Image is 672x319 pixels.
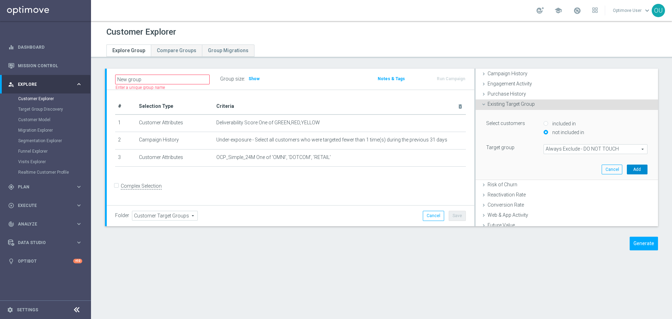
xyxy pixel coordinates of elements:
div: Segmentation Explorer [18,136,90,146]
label: Folder [115,213,129,219]
div: Dashboard [8,38,82,56]
a: Optimove Userkeyboard_arrow_down [612,5,652,16]
span: school [554,7,562,14]
button: play_circle_outline Execute keyboard_arrow_right [8,203,83,208]
a: Customer Model [18,117,73,123]
span: Web & App Activity [488,212,528,218]
button: Mission Control [8,63,83,69]
span: Criteria [216,103,234,109]
i: keyboard_arrow_right [76,239,82,246]
button: Data Studio keyboard_arrow_right [8,240,83,245]
a: Mission Control [18,56,82,75]
div: Data Studio [8,240,76,246]
a: Target Group Discovery [18,106,73,112]
label: Enter a unique group name [115,85,165,91]
span: Compare Groups [157,48,196,53]
button: Add [627,165,647,174]
label: included in [551,120,576,127]
i: person_search [8,81,14,88]
lable: Select customers [486,120,525,126]
i: keyboard_arrow_right [76,81,82,88]
td: 3 [115,149,136,167]
div: +10 [73,259,82,263]
a: Funnel Explorer [18,148,73,154]
span: Explore Group [112,48,145,53]
div: Customer Explorer [18,93,90,104]
button: track_changes Analyze keyboard_arrow_right [8,221,83,227]
div: OU [652,4,665,17]
a: Realtime Customer Profile [18,169,73,175]
span: Execute [18,203,76,208]
a: Optibot [18,252,73,270]
a: Customer Explorer [18,96,73,102]
button: Save [449,211,466,221]
button: Cancel [602,165,622,174]
span: Deliverability Score One of GREEN,RED,YELLOW [216,120,320,126]
span: Engagement Activity [488,81,532,86]
button: Generate [630,237,658,250]
span: keyboard_arrow_down [643,7,651,14]
div: Realtime Customer Profile [18,167,90,178]
span: Under-exposure - Select all customers who were targeted fewer than 1 time(s) during the previous ... [216,137,447,143]
i: track_changes [8,221,14,227]
label: Group size [220,76,244,82]
div: Mission Control [8,56,82,75]
label: : [244,76,245,82]
div: equalizer Dashboard [8,44,83,50]
i: delete_forever [457,104,463,109]
th: Selection Type [136,98,213,115]
i: keyboard_arrow_right [76,202,82,209]
a: Segmentation Explorer [18,138,73,144]
div: Target Group Discovery [18,104,90,115]
i: lightbulb [8,258,14,264]
input: Enter a name for this target group [115,75,210,84]
a: Settings [17,308,38,312]
div: Execute [8,202,76,209]
span: Future Value [488,222,515,228]
span: Risk of Churn [488,182,517,187]
td: 2 [115,132,136,150]
div: Explore [8,81,76,88]
i: play_circle_outline [8,202,14,209]
h1: Customer Explorer [106,27,176,37]
div: Analyze [8,221,76,227]
span: OCP_Simple_24M One of 'OMNI', 'DOTCOM', 'RETAIL' [216,154,331,160]
div: Funnel Explorer [18,146,90,157]
button: lightbulb Optibot +10 [8,258,83,264]
span: Explore [18,82,76,86]
span: Analyze [18,222,76,226]
a: Visits Explorer [18,159,73,165]
div: Customer Model [18,115,90,125]
div: Visits Explorer [18,157,90,167]
span: Plan [18,185,76,189]
span: Reactivation Rate [488,192,526,197]
div: person_search Explore keyboard_arrow_right [8,82,83,87]
span: Data Studio [18,241,76,245]
span: Campaign History [488,71,527,76]
a: Dashboard [18,38,82,56]
label: not included in [551,129,584,136]
td: Customer Attributes [136,149,213,167]
a: Migration Explorer [18,127,73,133]
td: Customer Attributes [136,115,213,132]
i: gps_fixed [8,184,14,190]
span: Existing Target Group [488,101,535,107]
span: Show [248,76,260,81]
i: equalizer [8,44,14,50]
div: Migration Explorer [18,125,90,136]
th: # [115,98,136,115]
span: Conversion Rate [488,202,524,208]
div: Plan [8,184,76,190]
button: Notes & Tags [377,75,406,83]
button: gps_fixed Plan keyboard_arrow_right [8,184,83,190]
td: 1 [115,115,136,132]
span: Group Migrations [208,48,248,53]
button: Cancel [423,211,444,221]
label: Complex Selection [121,183,162,189]
lable: Target group [486,145,514,150]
